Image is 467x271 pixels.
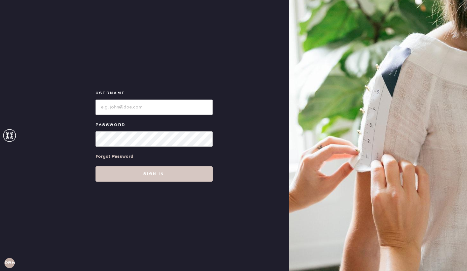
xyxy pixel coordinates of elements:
[96,153,133,160] div: Forgot Password
[96,100,213,115] input: e.g. john@doe.com
[96,89,213,97] label: Username
[96,121,213,129] label: Password
[4,261,15,265] h3: RBHA
[96,166,213,182] button: Sign in
[96,147,133,166] a: Forgot Password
